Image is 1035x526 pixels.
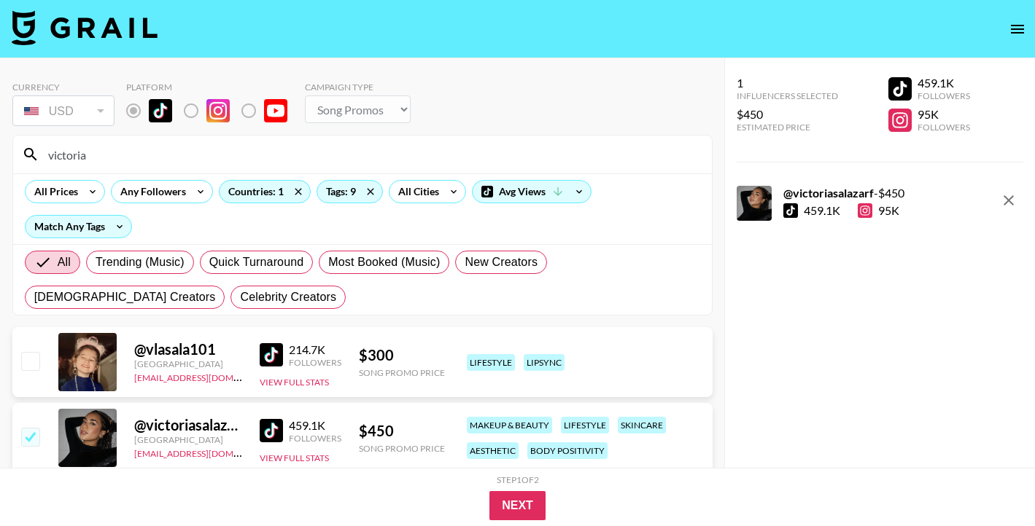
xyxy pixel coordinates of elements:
input: Search by User Name [39,143,703,166]
div: 459.1K [804,203,840,218]
button: remove [994,186,1023,215]
div: Followers [918,122,970,133]
a: [EMAIL_ADDRESS][DOMAIN_NAME] [134,445,281,459]
div: @ victoriasalazarf [134,416,242,434]
span: [DEMOGRAPHIC_DATA] Creators [34,288,216,306]
div: Remove selected talent to change your currency [12,93,115,129]
span: All [58,254,71,271]
a: [EMAIL_ADDRESS][DOMAIN_NAME] [134,369,281,383]
div: 95K [918,107,970,122]
div: 1 [737,76,838,90]
div: [GEOGRAPHIC_DATA] [134,434,242,445]
div: 95K [858,203,899,218]
div: lifestyle [467,354,515,371]
button: View Full Stats [260,452,329,463]
div: Song Promo Price [359,367,445,378]
div: skincare [618,417,666,433]
div: [GEOGRAPHIC_DATA] [134,358,242,369]
img: TikTok [260,419,283,442]
div: Match Any Tags [26,216,131,238]
span: New Creators [465,254,538,271]
div: $ 450 [359,422,445,440]
div: All Prices [26,181,81,203]
span: Most Booked (Music) [328,254,440,271]
div: Song Promo Price [359,443,445,454]
div: Estimated Price [737,122,838,133]
button: Next [489,491,546,520]
button: View Full Stats [260,377,329,388]
div: Followers [289,433,341,444]
span: Trending (Music) [96,254,185,271]
div: Countries: 1 [220,181,310,203]
img: TikTok [149,99,172,122]
button: open drawer [1003,15,1032,44]
div: $450 [737,107,838,122]
div: Campaign Type [305,82,411,93]
div: - $ 450 [783,186,904,200]
div: aesthetic [467,442,519,459]
div: Remove selected talent to change platforms [126,95,299,126]
div: Avg Views [473,181,591,203]
div: Influencers Selected [737,90,838,101]
img: YouTube [264,99,287,122]
div: lifestyle [561,417,609,433]
div: Followers [289,357,341,368]
div: Tags: 9 [317,181,382,203]
div: lipsync [524,354,565,371]
div: All Cities [389,181,442,203]
div: 214.7K [289,342,341,357]
div: 459.1K [289,418,341,433]
div: $ 300 [359,346,445,364]
div: Currency [12,82,115,93]
div: makeup & beauty [467,417,552,433]
div: body positivity [527,442,608,459]
img: TikTok [260,343,283,366]
span: Celebrity Creators [240,288,336,306]
img: Instagram [206,99,230,122]
div: Step 1 of 2 [497,474,539,485]
div: @ vlasala101 [134,340,242,358]
div: 459.1K [918,76,970,90]
div: USD [15,98,112,124]
span: Quick Turnaround [209,254,304,271]
img: Grail Talent [12,10,158,45]
div: Any Followers [112,181,189,203]
strong: @ victoriasalazarf [783,186,874,200]
iframe: Drift Widget Chat Controller [962,453,1017,509]
div: Platform [126,82,299,93]
div: Followers [918,90,970,101]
